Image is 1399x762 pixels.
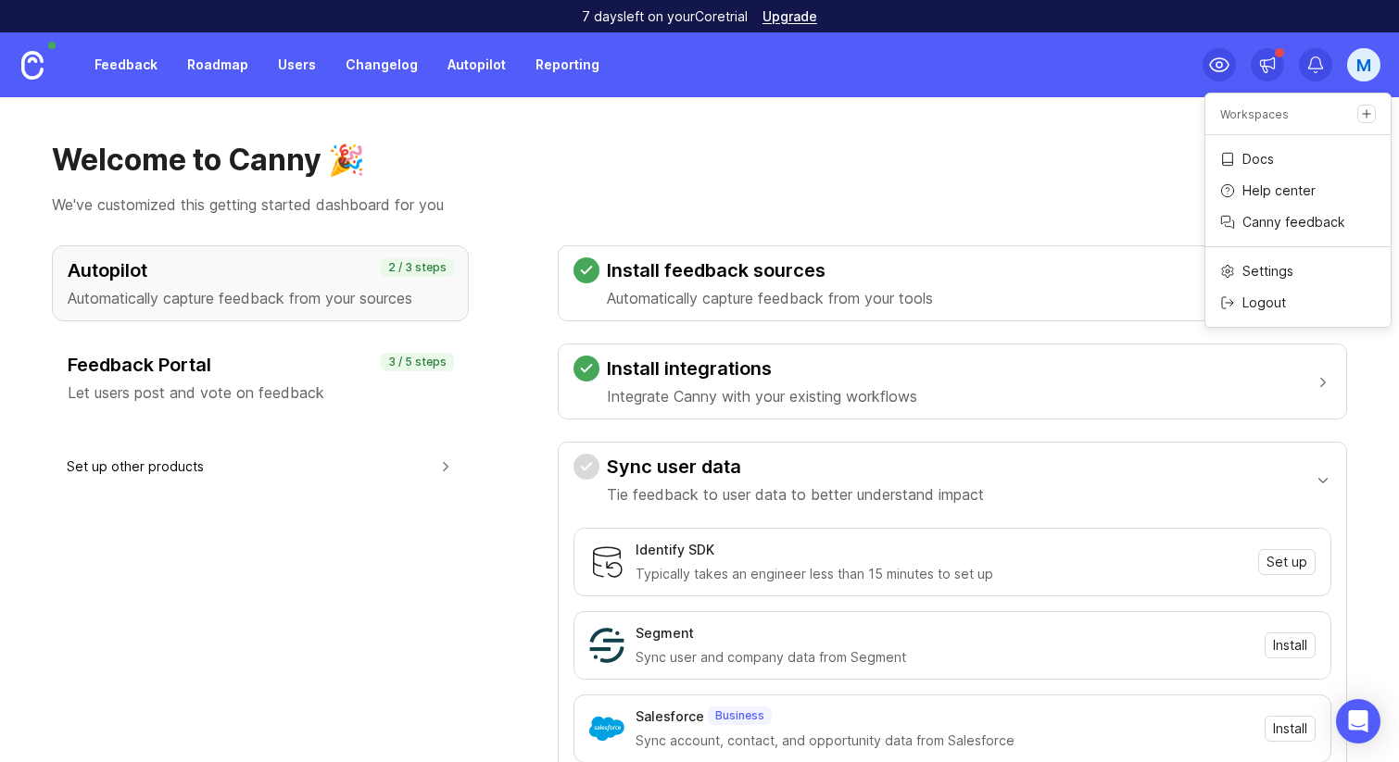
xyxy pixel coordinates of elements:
[1205,176,1391,206] a: Help center
[524,48,611,81] a: Reporting
[68,352,453,378] h3: Feedback Portal
[607,454,984,480] h3: Sync user data
[636,540,714,560] div: Identify SDK
[68,287,453,309] p: Automatically capture feedback from your sources
[573,246,1331,320] button: Install feedback sourcesAutomatically capture feedback from your tools
[573,344,1331,418] button: Install integrationsIntegrate Canny with your existing workflows
[1267,553,1307,571] span: Set up
[388,260,447,275] p: 2 / 3 steps
[636,647,1254,668] div: Sync user and company data from Segment
[83,48,169,81] a: Feedback
[1205,207,1391,237] a: Canny feedback
[636,623,694,643] div: Segment
[52,340,469,416] button: Feedback PortalLet users post and vote on feedback3 / 5 steps
[763,10,817,23] a: Upgrade
[1336,699,1380,743] div: Open Intercom Messenger
[176,48,259,81] a: Roadmap
[589,711,624,746] img: Salesforce
[1265,632,1316,658] button: Install
[334,48,429,81] a: Changelog
[582,7,748,26] p: 7 days left on your Core trial
[607,385,917,407] p: Integrate Canny with your existing workflows
[636,706,704,727] div: Salesforce
[1220,106,1289,122] p: Workspaces
[1357,105,1376,123] a: Create a new workspace
[52,245,469,321] button: AutopilotAutomatically capture feedback from your sources2 / 3 steps
[1242,294,1286,312] p: Logout
[52,142,1347,179] h1: Welcome to Canny 🎉
[1205,256,1391,286] a: Settings
[607,356,917,381] h3: Install integrations
[1258,549,1316,575] button: Set up
[1242,262,1293,281] p: Settings
[715,708,764,723] p: Business
[607,257,933,283] h3: Install feedback sources
[436,48,517,81] a: Autopilot
[1242,213,1345,231] p: Canny feedback
[67,445,454,487] button: Set up other products
[21,51,44,80] img: Canny Home
[1205,144,1391,174] a: Docs
[1265,716,1316,742] button: Install
[589,544,624,580] img: Identify SDK
[1273,636,1307,655] span: Install
[1242,150,1274,169] p: Docs
[68,381,453,404] p: Let users post and vote on feedback
[589,628,624,663] img: Segment
[636,564,1247,584] div: Typically takes an engineer less than 15 minutes to set up
[267,48,327,81] a: Users
[52,194,1347,216] p: We've customized this getting started dashboard for you
[636,731,1254,751] div: Sync account, contact, and opportunity data from Salesforce
[1347,48,1380,81] button: M
[1242,181,1316,200] p: Help center
[388,355,447,369] p: 3 / 5 steps
[607,483,984,506] p: Tie feedback to user data to better understand impact
[607,287,933,309] p: Automatically capture feedback from your tools
[573,443,1331,517] button: Sync user dataTie feedback to user data to better understand impact
[68,257,453,283] h3: Autopilot
[1273,719,1307,738] span: Install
